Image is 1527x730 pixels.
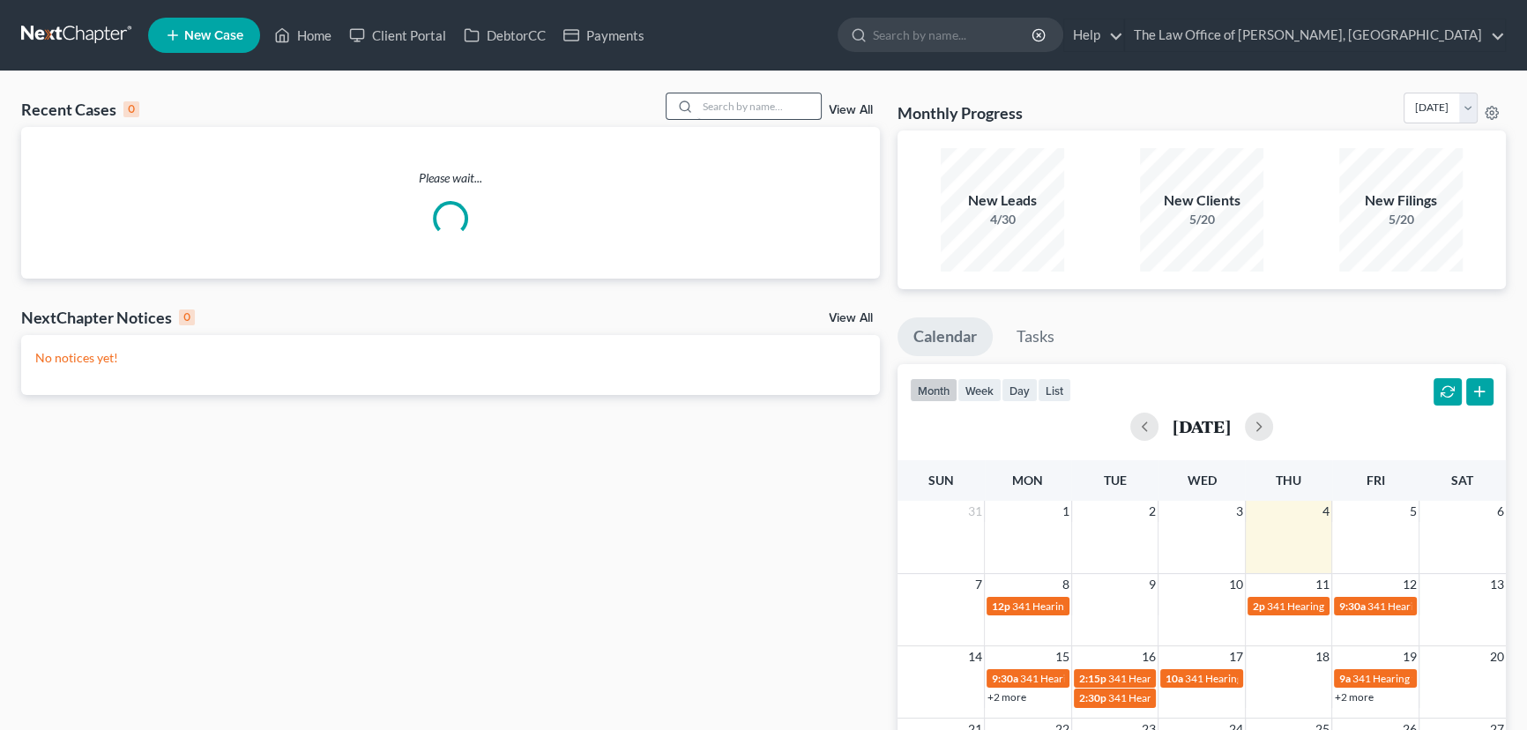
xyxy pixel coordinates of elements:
span: 19 [1401,646,1419,667]
span: Thu [1276,473,1301,488]
span: Mon [1012,473,1043,488]
a: +2 more [1335,690,1374,704]
div: New Leads [941,190,1064,211]
div: Recent Cases [21,99,139,120]
span: Sat [1451,473,1473,488]
span: 17 [1227,646,1245,667]
button: list [1038,378,1071,402]
a: View All [829,104,873,116]
span: 2p [1253,600,1265,613]
button: week [957,378,1002,402]
span: New Case [184,29,243,42]
span: Tue [1103,473,1126,488]
div: 0 [123,101,139,117]
h2: [DATE] [1173,417,1231,436]
div: 5/20 [1140,211,1263,228]
span: 12 [1401,574,1419,595]
span: 3 [1234,501,1245,522]
span: 20 [1488,646,1506,667]
div: 4/30 [941,211,1064,228]
span: 2:30p [1079,691,1106,704]
span: 9 [1147,574,1158,595]
button: day [1002,378,1038,402]
a: Tasks [1001,317,1070,356]
span: 2 [1147,501,1158,522]
a: Calendar [898,317,993,356]
a: DebtorCC [455,19,555,51]
span: 11 [1314,574,1331,595]
div: 5/20 [1339,211,1463,228]
div: NextChapter Notices [21,307,195,328]
h3: Monthly Progress [898,102,1023,123]
span: 9a [1339,672,1351,685]
span: 341 Hearing for [PERSON_NAME] [1267,600,1425,613]
a: Client Portal [340,19,455,51]
span: 31 [966,501,984,522]
span: Sun [928,473,954,488]
span: 5 [1408,501,1419,522]
span: 6 [1495,501,1506,522]
span: 1 [1061,501,1071,522]
span: 9:30a [1339,600,1366,613]
span: 16 [1140,646,1158,667]
span: 341 Hearing for [GEOGRAPHIC_DATA], [GEOGRAPHIC_DATA] [1108,672,1401,685]
span: 341 Hearing for [PERSON_NAME] [1185,672,1343,685]
span: 7 [973,574,984,595]
span: 15 [1054,646,1071,667]
span: 10a [1166,672,1183,685]
span: 10 [1227,574,1245,595]
span: Fri [1367,473,1385,488]
span: Wed [1187,473,1216,488]
div: New Clients [1140,190,1263,211]
div: New Filings [1339,190,1463,211]
a: The Law Office of [PERSON_NAME], [GEOGRAPHIC_DATA] [1125,19,1505,51]
a: +2 more [987,690,1026,704]
a: Home [265,19,340,51]
a: Help [1064,19,1123,51]
span: 341 Hearing for [PERSON_NAME] [1352,672,1510,685]
p: Please wait... [21,169,880,187]
span: 14 [966,646,984,667]
span: 9:30a [992,672,1018,685]
a: Payments [555,19,653,51]
div: 0 [179,309,195,325]
span: 13 [1488,574,1506,595]
input: Search by name... [697,93,821,119]
button: month [910,378,957,402]
span: 341 Hearing for [PERSON_NAME] [1367,600,1525,613]
span: 2:15p [1079,672,1106,685]
span: 341 Hearing for [PERSON_NAME] [1020,672,1178,685]
p: No notices yet! [35,349,866,367]
span: 8 [1061,574,1071,595]
a: View All [829,312,873,324]
span: 4 [1321,501,1331,522]
span: 12p [992,600,1010,613]
span: 18 [1314,646,1331,667]
span: 341 Hearing for [PERSON_NAME] [1108,691,1266,704]
input: Search by name... [873,19,1034,51]
span: 341 Hearing for [PERSON_NAME] [1012,600,1170,613]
